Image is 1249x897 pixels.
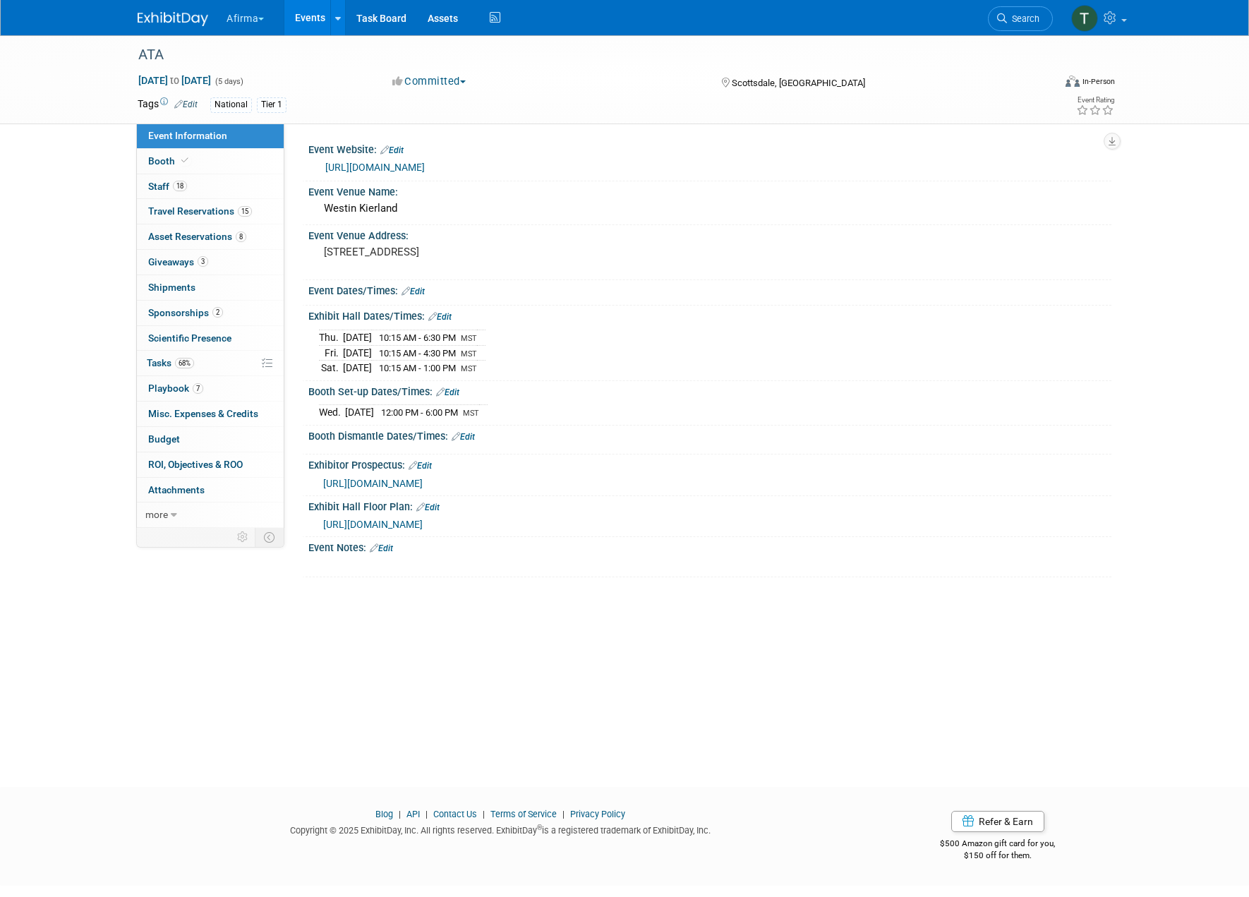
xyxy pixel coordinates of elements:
span: [DATE] [DATE] [138,74,212,87]
span: Playbook [148,383,203,394]
div: Exhibit Hall Dates/Times: [308,306,1111,324]
a: Contact Us [433,809,477,819]
a: Booth [137,149,284,174]
div: Westin Kierland [319,198,1101,219]
a: [URL][DOMAIN_NAME] [323,478,423,489]
span: 15 [238,206,252,217]
a: Scientific Presence [137,326,284,351]
td: Fri. [319,345,343,361]
td: [DATE] [343,361,372,375]
div: Event Venue Address: [308,225,1111,243]
a: Search [988,6,1053,31]
a: Refer & Earn [951,811,1044,832]
span: MST [463,409,479,418]
span: Search [1007,13,1039,24]
div: ATA [133,42,1032,68]
a: Event Information [137,124,284,148]
div: Event Website: [308,139,1111,157]
span: Travel Reservations [148,205,252,217]
div: Event Rating [1076,97,1114,104]
span: 18 [173,181,187,191]
span: | [559,809,568,819]
a: [URL][DOMAIN_NAME] [323,519,423,530]
a: [URL][DOMAIN_NAME] [325,162,425,173]
a: Misc. Expenses & Credits [137,402,284,426]
div: Tier 1 [257,97,286,112]
div: Booth Set-up Dates/Times: [308,381,1111,399]
span: 10:15 AM - 1:00 PM [379,363,456,373]
a: Asset Reservations8 [137,224,284,249]
div: In-Person [1082,76,1115,87]
span: Giveaways [148,256,208,267]
a: Privacy Policy [570,809,625,819]
a: Edit [380,145,404,155]
div: Exhibit Hall Floor Plan: [308,496,1111,514]
a: Edit [370,543,393,553]
span: Event Information [148,130,227,141]
div: National [210,97,252,112]
a: Edit [436,387,459,397]
div: Event Format [970,73,1115,95]
a: Travel Reservations15 [137,199,284,224]
a: Sponsorships2 [137,301,284,325]
img: ExhibitDay [138,12,208,26]
span: Staff [148,181,187,192]
a: Edit [416,502,440,512]
a: Edit [428,312,452,322]
div: Booth Dismantle Dates/Times: [308,426,1111,444]
a: Edit [452,432,475,442]
td: Thu. [319,330,343,345]
span: Scottsdale, [GEOGRAPHIC_DATA] [732,78,865,88]
span: 2 [212,307,223,318]
a: Shipments [137,275,284,300]
td: Tags [138,97,198,113]
span: MST [461,334,477,343]
a: Edit [174,100,198,109]
span: Asset Reservations [148,231,246,242]
a: Budget [137,427,284,452]
td: Wed. [319,405,345,420]
a: Blog [375,809,393,819]
span: 68% [175,358,194,368]
div: Copyright © 2025 ExhibitDay, Inc. All rights reserved. ExhibitDay is a registered trademark of Ex... [138,821,863,837]
span: MST [461,349,477,359]
td: Personalize Event Tab Strip [231,528,255,546]
img: Taylor Sebesta [1071,5,1098,32]
span: 10:15 AM - 6:30 PM [379,332,456,343]
a: Edit [402,287,425,296]
i: Booth reservation complete [181,157,188,164]
a: Staff18 [137,174,284,199]
span: | [395,809,404,819]
span: (5 days) [214,77,243,86]
div: Event Venue Name: [308,181,1111,199]
span: 12:00 PM - 6:00 PM [381,407,458,418]
span: more [145,509,168,520]
span: 7 [193,383,203,394]
span: Scientific Presence [148,332,231,344]
td: [DATE] [345,405,374,420]
span: Budget [148,433,180,445]
span: Shipments [148,282,195,293]
a: more [137,502,284,527]
span: Tasks [147,357,194,368]
a: ROI, Objectives & ROO [137,452,284,477]
span: to [168,75,181,86]
span: ROI, Objectives & ROO [148,459,243,470]
div: Event Dates/Times: [308,280,1111,299]
span: 10:15 AM - 4:30 PM [379,348,456,359]
div: $150 off for them. [884,850,1112,862]
a: Edit [409,461,432,471]
span: Misc. Expenses & Credits [148,408,258,419]
a: Giveaways3 [137,250,284,275]
span: MST [461,364,477,373]
td: Sat. [319,361,343,375]
td: [DATE] [343,330,372,345]
span: | [422,809,431,819]
a: Attachments [137,478,284,502]
a: Tasks68% [137,351,284,375]
div: $500 Amazon gift card for you, [884,829,1112,861]
button: Committed [387,74,471,89]
span: Sponsorships [148,307,223,318]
